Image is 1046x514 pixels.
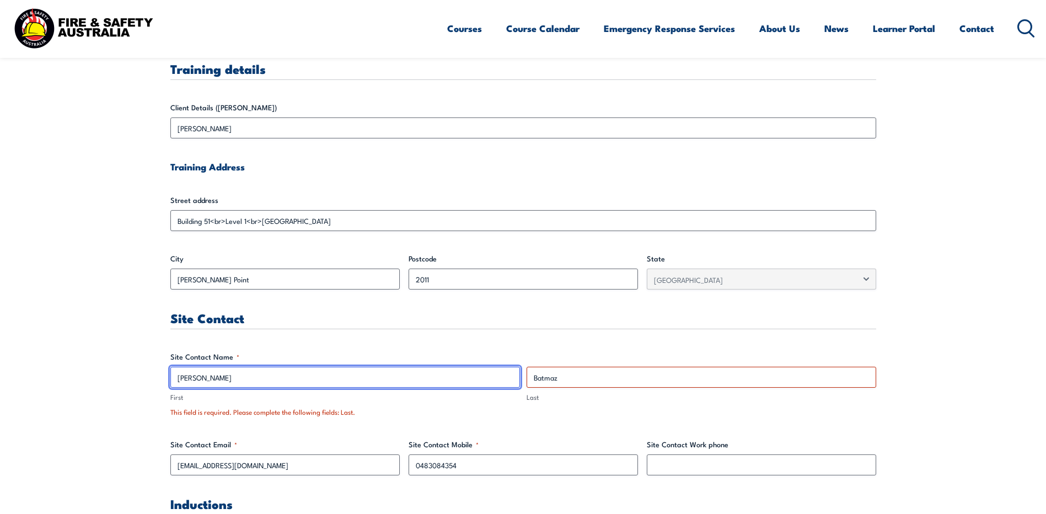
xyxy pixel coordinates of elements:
label: City [170,253,400,264]
a: Course Calendar [506,14,580,43]
label: State [647,253,876,264]
label: Street address [170,195,876,206]
a: News [824,14,849,43]
label: Client Details ([PERSON_NAME]) [170,102,876,113]
a: About Us [759,14,800,43]
div: This field is required. Please complete the following fields: Last. [170,407,876,417]
legend: Site Contact Name [170,351,239,362]
label: First [170,392,520,403]
a: Emergency Response Services [604,14,735,43]
label: Last [527,392,876,403]
label: Site Contact Work phone [647,439,876,450]
a: Learner Portal [873,14,935,43]
h4: Training Address [170,160,876,173]
a: Courses [447,14,482,43]
a: Contact [959,14,994,43]
h3: Site Contact [170,312,876,324]
label: Site Contact Email [170,439,400,450]
label: Postcode [409,253,638,264]
h3: Training details [170,62,876,75]
h3: Inductions [170,497,876,510]
label: Site Contact Mobile [409,439,638,450]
